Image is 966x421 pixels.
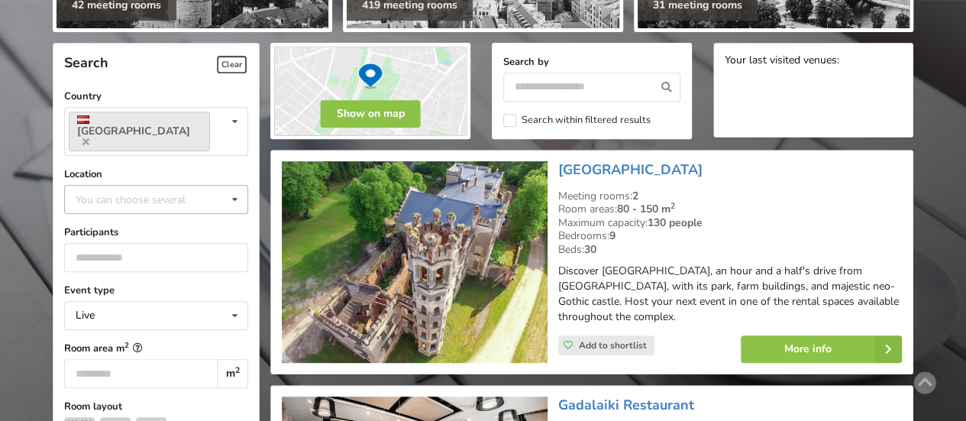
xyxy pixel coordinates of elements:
div: Your last visited venues: [725,54,902,69]
a: [GEOGRAPHIC_DATA] [558,160,703,179]
a: Gadalaiki Restaurant [558,396,694,414]
strong: 80 - 150 m [617,202,675,216]
div: Meeting rooms: [558,189,902,203]
button: Show on map [321,100,421,128]
label: Search within filtered results [503,114,650,127]
span: Search [64,53,108,72]
label: Search by [503,54,680,70]
label: Participants [64,225,248,240]
span: Add to shortlist [579,339,647,351]
label: Country [64,89,248,104]
label: Event type [64,283,248,298]
img: Castle, manor | Aizkraukle Municipality | Odziena Manor [282,161,547,364]
p: Discover [GEOGRAPHIC_DATA], an hour and a half's drive from [GEOGRAPHIC_DATA], with its park, far... [558,264,902,325]
strong: 9 [609,228,615,243]
div: Bedrooms: [558,229,902,243]
div: You can choose several [72,190,220,208]
strong: 30 [584,242,596,257]
a: More info [741,335,902,363]
sup: 2 [235,364,240,376]
sup: 2 [670,200,675,212]
label: Location [64,167,248,182]
label: Room layout [64,399,248,414]
sup: 2 [124,340,129,350]
div: Room areas: [558,202,902,216]
div: m [217,359,248,388]
strong: 130 people [648,215,703,230]
img: Show on map [270,43,470,139]
a: [GEOGRAPHIC_DATA] [69,112,210,151]
span: Clear [217,56,247,73]
strong: 2 [632,189,638,203]
label: Room area m [64,341,248,356]
div: Live [76,310,95,321]
div: Beds: [558,243,902,257]
div: Maximum capacity: [558,216,902,230]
